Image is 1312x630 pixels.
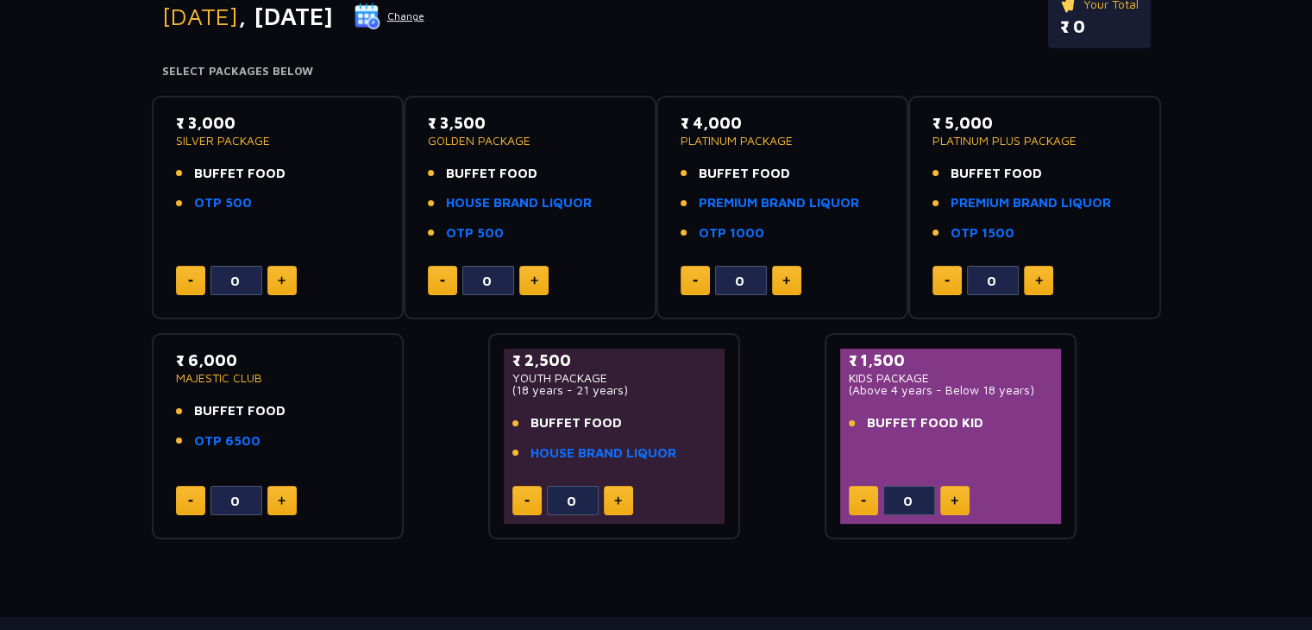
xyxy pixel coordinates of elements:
[188,500,193,502] img: minus
[278,496,286,505] img: plus
[681,111,885,135] p: ₹ 4,000
[278,276,286,285] img: plus
[194,193,252,213] a: OTP 500
[699,164,790,184] span: BUFFET FOOD
[194,164,286,184] span: BUFFET FOOD
[440,280,445,282] img: minus
[162,65,1151,79] h4: Select Packages Below
[512,372,717,384] p: YOUTH PACKAGE
[951,496,958,505] img: plus
[1060,14,1139,40] p: ₹ 0
[530,276,538,285] img: plus
[867,413,983,433] span: BUFFET FOOD KID
[194,432,261,451] a: OTP 6500
[699,193,859,213] a: PREMIUM BRAND LIQUOR
[176,372,380,384] p: MAJESTIC CLUB
[446,193,592,213] a: HOUSE BRAND LIQUOR
[681,135,885,147] p: PLATINUM PACKAGE
[932,135,1137,147] p: PLATINUM PLUS PACKAGE
[446,164,537,184] span: BUFFET FOOD
[849,349,1053,372] p: ₹ 1,500
[951,224,1014,243] a: OTP 1500
[849,384,1053,396] p: (Above 4 years - Below 18 years)
[512,349,717,372] p: ₹ 2,500
[849,372,1053,384] p: KIDS PACKAGE
[162,2,238,30] span: [DATE]
[699,224,764,243] a: OTP 1000
[354,3,425,30] button: Change
[951,193,1111,213] a: PREMIUM BRAND LIQUOR
[176,349,380,372] p: ₹ 6,000
[524,500,530,502] img: minus
[932,111,1137,135] p: ₹ 5,000
[194,401,286,421] span: BUFFET FOOD
[176,111,380,135] p: ₹ 3,000
[530,413,622,433] span: BUFFET FOOD
[238,2,333,30] span: , [DATE]
[446,224,504,243] a: OTP 500
[945,280,950,282] img: minus
[693,280,698,282] img: minus
[951,164,1042,184] span: BUFFET FOOD
[530,444,676,463] a: HOUSE BRAND LIQUOR
[428,111,632,135] p: ₹ 3,500
[188,280,193,282] img: minus
[512,384,717,396] p: (18 years - 21 years)
[428,135,632,147] p: GOLDEN PACKAGE
[861,500,866,502] img: minus
[614,496,622,505] img: plus
[782,276,790,285] img: plus
[176,135,380,147] p: SILVER PACKAGE
[1035,276,1043,285] img: plus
